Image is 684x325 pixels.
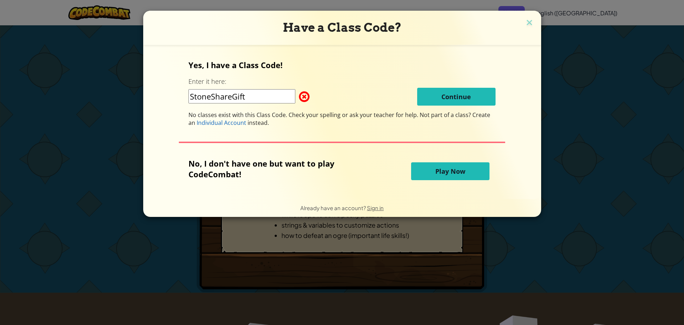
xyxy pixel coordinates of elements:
span: instead. [246,119,269,127]
button: Play Now [411,162,489,180]
p: Yes, I have a Class Code! [188,60,496,70]
p: No, I don't have one but want to play CodeCombat! [188,158,369,179]
span: Continue [441,92,471,101]
span: No classes exist with this Class Code. Check your spelling or ask your teacher for help. [188,111,420,119]
span: Play Now [435,167,465,176]
img: close icon [525,18,534,29]
label: Enter it here: [188,77,226,86]
a: Sign in [367,204,384,211]
span: Individual Account [197,119,246,127]
button: Continue [417,88,496,106]
span: Have a Class Code? [283,20,401,35]
span: Not part of a class? Create an [188,111,490,127]
span: Already have an account? [300,204,367,211]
